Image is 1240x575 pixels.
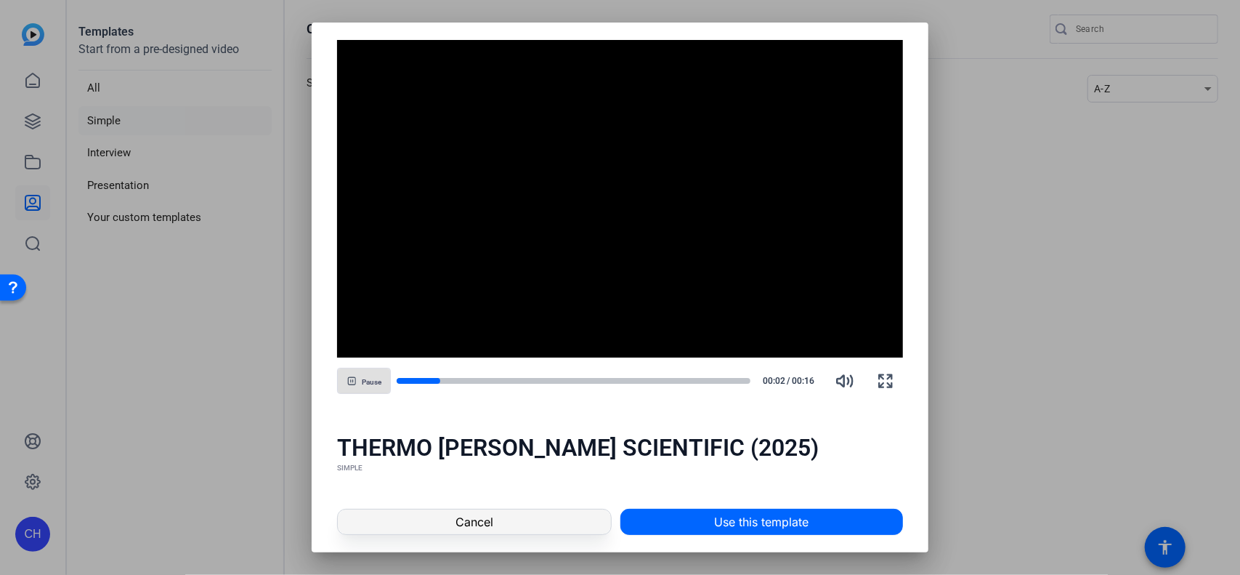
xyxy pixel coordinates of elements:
[337,40,903,358] div: Video Player
[362,378,381,387] span: Pause
[756,374,786,387] span: 00:02
[620,509,903,535] button: Use this template
[792,374,822,387] span: 00:16
[337,433,903,462] div: THERMO [PERSON_NAME] SCIENTIFIC (2025)
[827,363,862,398] button: Mute
[337,509,611,535] button: Cancel
[756,374,822,387] div: /
[337,462,903,474] div: SIMPLE
[455,513,493,531] span: Cancel
[868,363,903,398] button: Fullscreen
[714,513,809,531] span: Use this template
[337,368,391,394] button: Pause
